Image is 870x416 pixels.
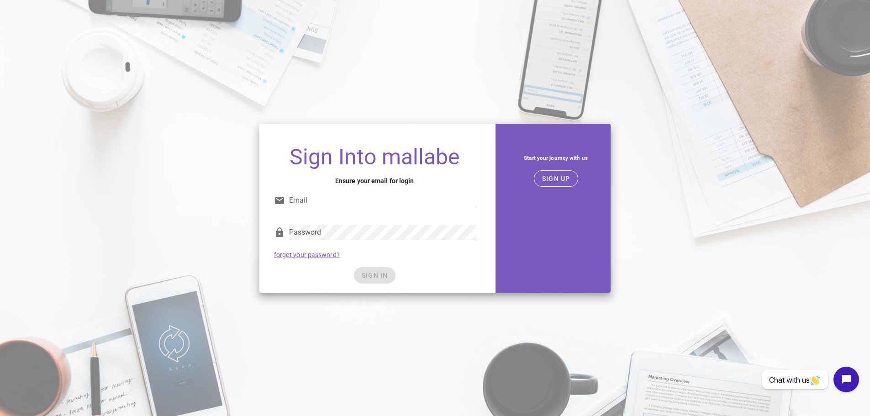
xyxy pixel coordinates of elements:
[542,175,570,182] span: SIGN UP
[274,176,475,186] h4: Ensure your email for login
[274,146,475,169] h1: Sign Into mallabe
[534,170,578,187] button: SIGN UP
[274,251,340,258] a: forgot your password?
[508,153,604,163] h5: Start your journey with us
